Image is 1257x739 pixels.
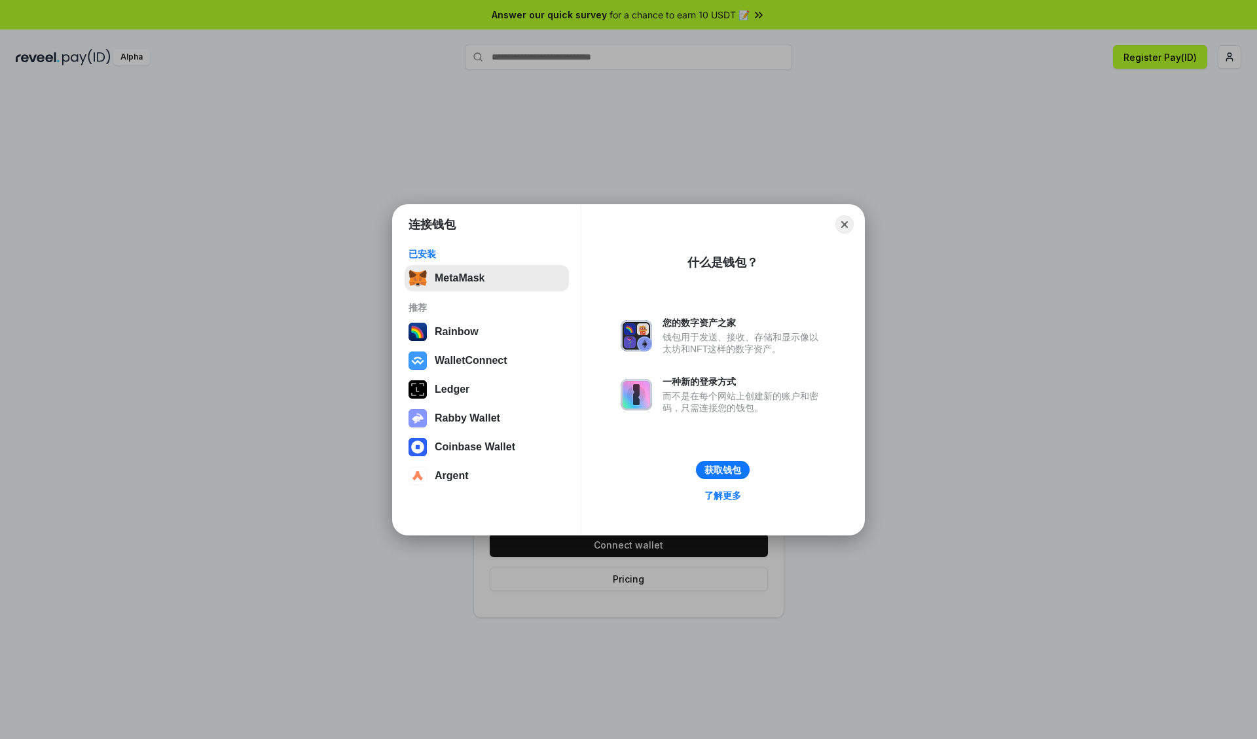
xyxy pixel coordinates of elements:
[405,405,569,431] button: Rabby Wallet
[621,320,652,351] img: svg+xml,%3Csvg%20xmlns%3D%22http%3A%2F%2Fwww.w3.org%2F2000%2Fsvg%22%20fill%3D%22none%22%20viewBox...
[621,379,652,410] img: svg+xml,%3Csvg%20xmlns%3D%22http%3A%2F%2Fwww.w3.org%2F2000%2Fsvg%22%20fill%3D%22none%22%20viewBox...
[435,441,515,453] div: Coinbase Wallet
[405,319,569,345] button: Rainbow
[409,467,427,485] img: svg+xml,%3Csvg%20width%3D%2228%22%20height%3D%2228%22%20viewBox%3D%220%200%2028%2028%22%20fill%3D...
[835,215,854,234] button: Close
[663,317,825,329] div: 您的数字资产之家
[697,487,749,504] a: 了解更多
[409,351,427,370] img: svg+xml,%3Csvg%20width%3D%2228%22%20height%3D%2228%22%20viewBox%3D%220%200%2028%2028%22%20fill%3D...
[409,269,427,287] img: svg+xml,%3Csvg%20fill%3D%22none%22%20height%3D%2233%22%20viewBox%3D%220%200%2035%2033%22%20width%...
[704,490,741,501] div: 了解更多
[405,348,569,374] button: WalletConnect
[696,461,750,479] button: 获取钱包
[435,412,500,424] div: Rabby Wallet
[405,265,569,291] button: MetaMask
[409,438,427,456] img: svg+xml,%3Csvg%20width%3D%2228%22%20height%3D%2228%22%20viewBox%3D%220%200%2028%2028%22%20fill%3D...
[405,463,569,489] button: Argent
[409,323,427,341] img: svg+xml,%3Csvg%20width%3D%22120%22%20height%3D%22120%22%20viewBox%3D%220%200%20120%20120%22%20fil...
[435,470,469,482] div: Argent
[663,376,825,388] div: 一种新的登录方式
[405,434,569,460] button: Coinbase Wallet
[409,248,565,260] div: 已安装
[663,331,825,355] div: 钱包用于发送、接收、存储和显示像以太坊和NFT这样的数字资产。
[687,255,758,270] div: 什么是钱包？
[663,390,825,414] div: 而不是在每个网站上创建新的账户和密码，只需连接您的钱包。
[704,464,741,476] div: 获取钱包
[409,217,456,232] h1: 连接钱包
[409,380,427,399] img: svg+xml,%3Csvg%20xmlns%3D%22http%3A%2F%2Fwww.w3.org%2F2000%2Fsvg%22%20width%3D%2228%22%20height%3...
[405,376,569,403] button: Ledger
[409,302,565,314] div: 推荐
[435,272,484,284] div: MetaMask
[409,409,427,427] img: svg+xml,%3Csvg%20xmlns%3D%22http%3A%2F%2Fwww.w3.org%2F2000%2Fsvg%22%20fill%3D%22none%22%20viewBox...
[435,355,507,367] div: WalletConnect
[435,326,479,338] div: Rainbow
[435,384,469,395] div: Ledger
